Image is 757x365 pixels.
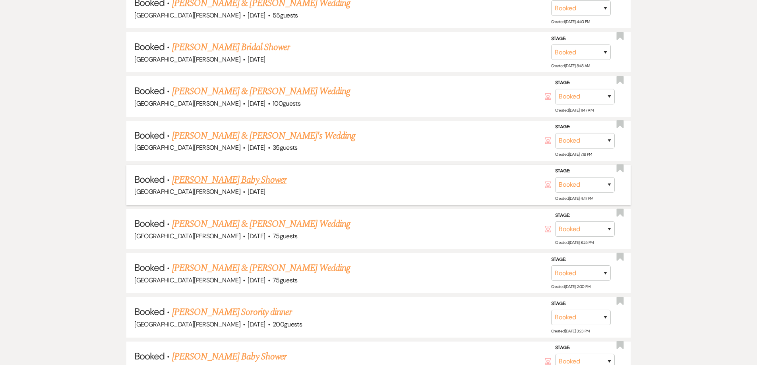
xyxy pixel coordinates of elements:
[555,196,593,201] span: Created: [DATE] 4:47 PM
[134,173,165,185] span: Booked
[134,143,240,152] span: [GEOGRAPHIC_DATA][PERSON_NAME]
[134,187,240,196] span: [GEOGRAPHIC_DATA][PERSON_NAME]
[551,284,590,289] span: Created: [DATE] 2:00 PM
[273,276,298,284] span: 75 guests
[555,211,615,220] label: Stage:
[248,232,265,240] span: [DATE]
[134,232,240,240] span: [GEOGRAPHIC_DATA][PERSON_NAME]
[273,11,298,19] span: 55 guests
[134,85,165,97] span: Booked
[248,99,265,108] span: [DATE]
[134,129,165,141] span: Booked
[555,152,592,157] span: Created: [DATE] 7:19 PM
[273,143,298,152] span: 35 guests
[555,79,615,87] label: Stage:
[555,344,615,352] label: Stage:
[134,350,165,362] span: Booked
[172,217,350,231] a: [PERSON_NAME] & [PERSON_NAME] Wedding
[551,19,590,24] span: Created: [DATE] 4:40 PM
[551,299,611,308] label: Stage:
[273,232,298,240] span: 75 guests
[134,55,240,64] span: [GEOGRAPHIC_DATA][PERSON_NAME]
[134,276,240,284] span: [GEOGRAPHIC_DATA][PERSON_NAME]
[248,143,265,152] span: [DATE]
[555,108,593,113] span: Created: [DATE] 11:47 AM
[172,261,350,275] a: [PERSON_NAME] & [PERSON_NAME] Wedding
[172,84,350,98] a: [PERSON_NAME] & [PERSON_NAME] Wedding
[551,255,611,264] label: Stage:
[248,187,265,196] span: [DATE]
[172,173,287,187] a: [PERSON_NAME] Baby Shower
[248,276,265,284] span: [DATE]
[134,41,165,53] span: Booked
[134,320,240,328] span: [GEOGRAPHIC_DATA][PERSON_NAME]
[134,11,240,19] span: [GEOGRAPHIC_DATA][PERSON_NAME]
[172,129,356,143] a: [PERSON_NAME] & [PERSON_NAME]'s Wedding
[172,40,290,54] a: [PERSON_NAME] Bridal Shower
[134,261,165,274] span: Booked
[555,240,594,245] span: Created: [DATE] 8:25 PM
[134,305,165,318] span: Booked
[248,320,265,328] span: [DATE]
[551,63,590,68] span: Created: [DATE] 8:45 AM
[555,123,615,131] label: Stage:
[551,328,590,333] span: Created: [DATE] 3:23 PM
[134,217,165,230] span: Booked
[555,167,615,176] label: Stage:
[248,11,265,19] span: [DATE]
[134,99,240,108] span: [GEOGRAPHIC_DATA][PERSON_NAME]
[172,305,292,319] a: [PERSON_NAME] Sorority dinner
[172,350,287,364] a: [PERSON_NAME] Baby Shower
[273,99,300,108] span: 100 guests
[248,55,265,64] span: [DATE]
[273,320,302,328] span: 200 guests
[551,35,611,43] label: Stage:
